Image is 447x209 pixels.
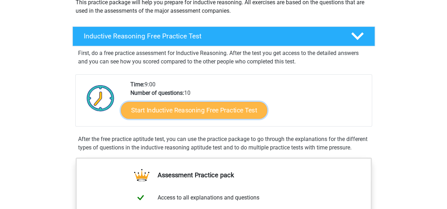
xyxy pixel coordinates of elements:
a: Inductive Reasoning Free Practice Test [70,26,378,46]
p: First, do a free practice assessment for Inductive Reasoning. After the test you get access to th... [78,49,369,66]
img: Clock [83,80,118,116]
b: Time: [130,81,145,88]
a: Start Inductive Reasoning Free Practice Test [121,102,267,118]
div: After the free practice aptitude test, you can use the practice package to go through the explana... [75,135,372,152]
div: 9:00 10 [125,80,371,126]
h4: Inductive Reasoning Free Practice Test [84,32,340,40]
b: Number of questions: [130,90,184,96]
